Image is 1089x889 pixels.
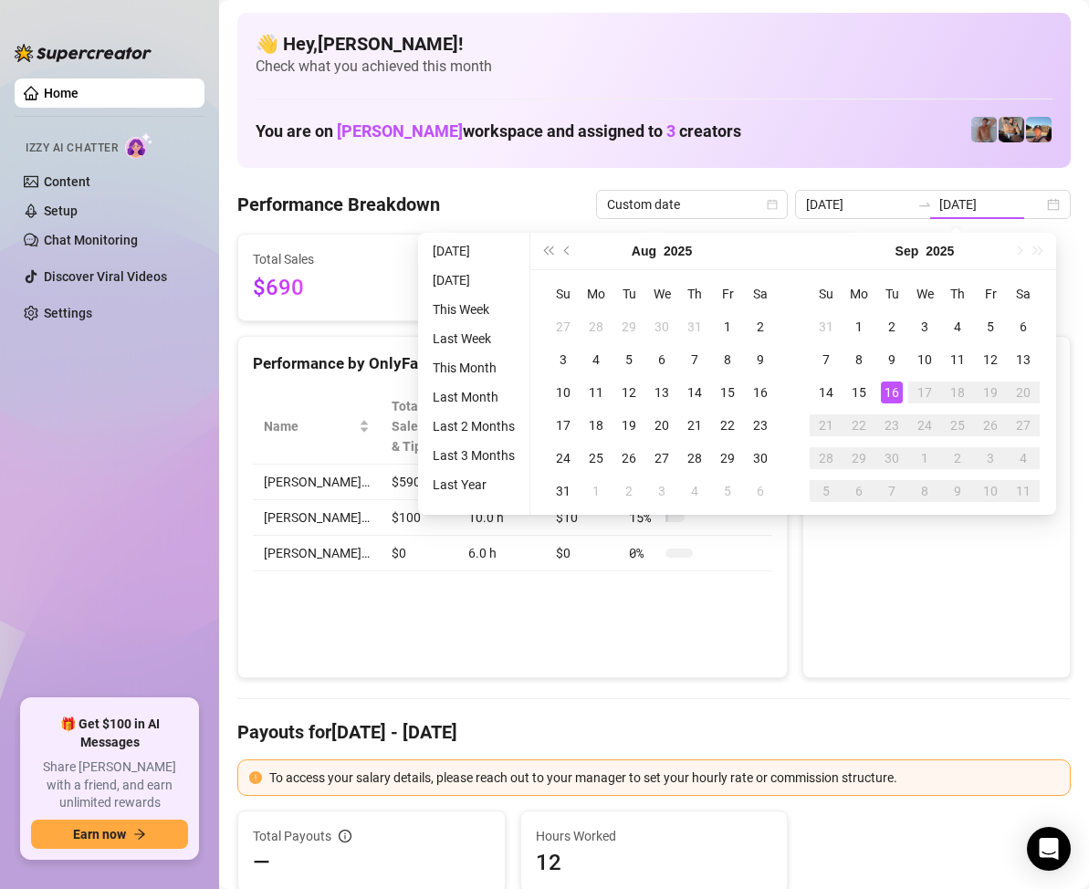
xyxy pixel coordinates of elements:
[545,500,619,536] td: $10
[465,271,631,306] span: 114
[545,536,619,571] td: $0
[806,194,910,214] input: Start date
[253,389,381,465] th: Name
[253,826,331,846] span: Total Payouts
[253,465,381,500] td: [PERSON_NAME]…
[607,191,777,218] span: Custom date
[536,848,773,877] span: 12
[468,396,518,456] div: Est. Hours Worked
[629,416,747,436] span: Chat Conversion
[253,500,381,536] td: [PERSON_NAME]…
[556,406,593,446] span: Sales / Hour
[677,249,843,269] span: Messages Sent
[1026,117,1052,142] img: Zach
[253,249,419,269] span: Total Sales
[917,197,932,212] span: to
[44,233,138,247] a: Chat Monitoring
[545,465,619,500] td: $56.19
[457,465,544,500] td: 10.5 h
[256,121,741,141] h1: You are on workspace and assigned to creators
[939,194,1043,214] input: End date
[381,465,457,500] td: $590
[125,132,153,159] img: AI Chatter
[677,271,843,306] span: 255
[269,768,1059,788] div: To access your salary details, please reach out to your manager to set your hourly rate or commis...
[253,271,419,306] span: $690
[629,507,658,528] span: 15 %
[237,719,1071,745] h4: Payouts for [DATE] - [DATE]
[465,249,631,269] span: Active Chats
[629,543,658,563] span: 0 %
[15,44,152,62] img: logo-BBDzfeDw.svg
[457,536,544,571] td: 6.0 h
[44,86,79,100] a: Home
[545,389,619,465] th: Sales / Hour
[73,827,126,842] span: Earn now
[618,389,772,465] th: Chat Conversion
[457,500,544,536] td: 10.0 h
[26,140,118,157] span: Izzy AI Chatter
[264,416,355,436] span: Name
[629,472,658,492] span: 5 %
[44,204,78,218] a: Setup
[818,351,1055,376] div: Sales by OnlyFans Creator
[917,197,932,212] span: swap-right
[237,192,440,217] h4: Performance Breakdown
[381,389,457,465] th: Total Sales & Tips
[253,848,270,877] span: —
[666,121,675,141] span: 3
[44,269,167,284] a: Discover Viral Videos
[31,716,188,751] span: 🎁 Get $100 in AI Messages
[249,771,262,784] span: exclamation-circle
[31,820,188,849] button: Earn nowarrow-right
[1027,827,1071,871] div: Open Intercom Messenger
[256,57,1052,77] span: Check what you achieved this month
[44,306,92,320] a: Settings
[381,536,457,571] td: $0
[256,31,1052,57] h4: 👋 Hey, [PERSON_NAME] !
[31,758,188,812] span: Share [PERSON_NAME] with a friend, and earn unlimited rewards
[381,500,457,536] td: $100
[971,117,997,142] img: Joey
[44,174,90,189] a: Content
[253,351,772,376] div: Performance by OnlyFans Creator
[536,826,773,846] span: Hours Worked
[999,117,1024,142] img: George
[767,199,778,210] span: calendar
[337,121,463,141] span: [PERSON_NAME]
[133,828,146,841] span: arrow-right
[253,536,381,571] td: [PERSON_NAME]…
[392,396,432,456] span: Total Sales & Tips
[339,830,351,842] span: info-circle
